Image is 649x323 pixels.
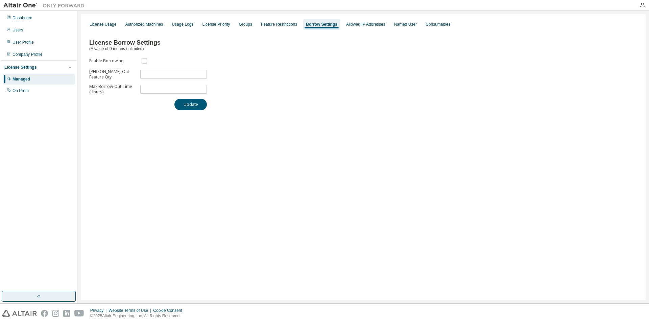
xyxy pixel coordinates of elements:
div: Consumables [426,22,450,27]
img: instagram.svg [52,310,59,317]
div: Privacy [90,308,109,313]
div: Named User [394,22,417,27]
div: License Priority [202,22,230,27]
div: Authorized Machines [125,22,163,27]
div: Feature Restrictions [261,22,297,27]
div: User Profile [13,40,34,45]
div: Groups [239,22,252,27]
div: Website Terms of Use [109,308,153,313]
div: Usage Logs [172,22,193,27]
img: altair_logo.svg [2,310,37,317]
span: (A value of 0 means unlimited) [89,46,144,51]
div: License Usage [90,22,116,27]
img: youtube.svg [74,310,84,317]
div: Dashboard [13,15,32,21]
label: Max Borrow-Out Time (Hours) [89,84,136,95]
img: linkedin.svg [63,310,70,317]
div: On Prem [13,88,29,93]
label: Enable Borrowing [89,58,136,64]
div: Allowed IP Addresses [346,22,385,27]
div: Cookie Consent [153,308,186,313]
p: © 2025 Altair Engineering, Inc. All Rights Reserved. [90,313,186,319]
div: Borrow Settings [306,22,337,27]
img: facebook.svg [41,310,48,317]
img: Altair One [3,2,88,9]
span: License Borrow Settings [89,39,161,46]
div: License Settings [4,65,37,70]
div: Users [13,27,23,33]
label: [PERSON_NAME]-Out Feature Qty [89,69,136,80]
div: Managed [13,76,30,82]
div: Company Profile [13,52,43,57]
button: Update [174,99,207,110]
